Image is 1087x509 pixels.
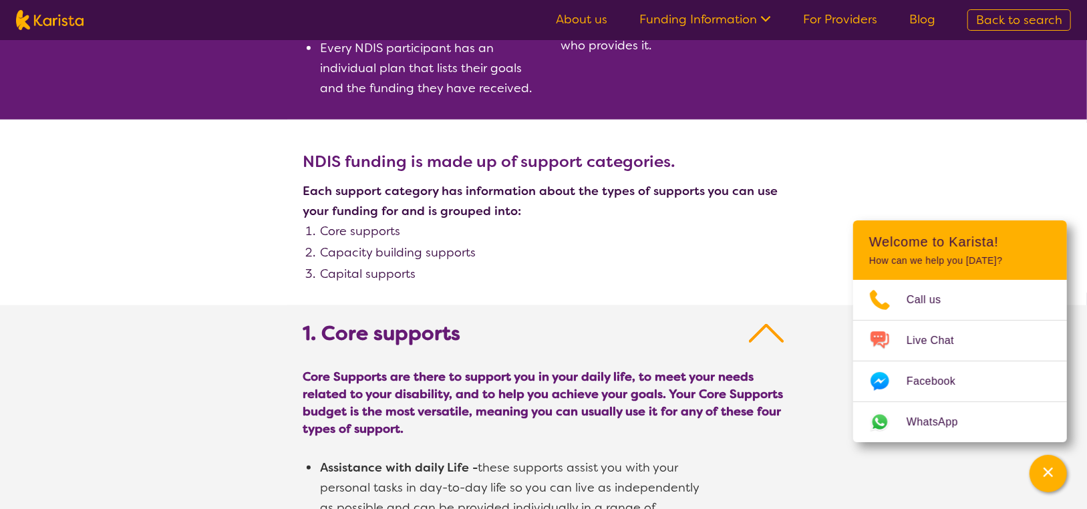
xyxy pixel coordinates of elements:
a: Blog [909,11,935,27]
li: Every NDIS participant has an individual plan that lists their goals and the funding they have re... [319,38,544,98]
button: Channel Menu [1030,455,1067,492]
a: Back to search [967,9,1071,31]
a: For Providers [803,11,877,27]
span: Core Supports are there to support you in your daily life, to meet your needs related to your dis... [303,368,784,438]
ul: Choose channel [853,280,1067,442]
a: About us [556,11,607,27]
span: Live Chat [907,331,970,351]
span: Back to search [976,12,1062,28]
h2: Welcome to Karista! [869,234,1051,250]
li: Capacity building supports [319,242,784,263]
b: NDIS funding is made up of support categories. [303,152,675,172]
span: Call us [907,290,957,310]
li: Core supports [319,221,784,241]
p: How can we help you [DATE]? [869,255,1051,267]
li: Capital supports [319,264,784,284]
a: Funding Information [639,11,771,27]
b: Assistance with daily Life - [321,460,478,476]
span: Facebook [907,371,971,391]
b: 1. Core supports [303,321,461,345]
a: Web link opens in a new tab. [853,402,1067,442]
b: Each support category has information about the types of supports you can use your funding for an... [303,183,778,219]
img: Karista logo [16,10,84,30]
span: WhatsApp [907,412,974,432]
img: Up Arrow [749,321,784,345]
div: Channel Menu [853,220,1067,442]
